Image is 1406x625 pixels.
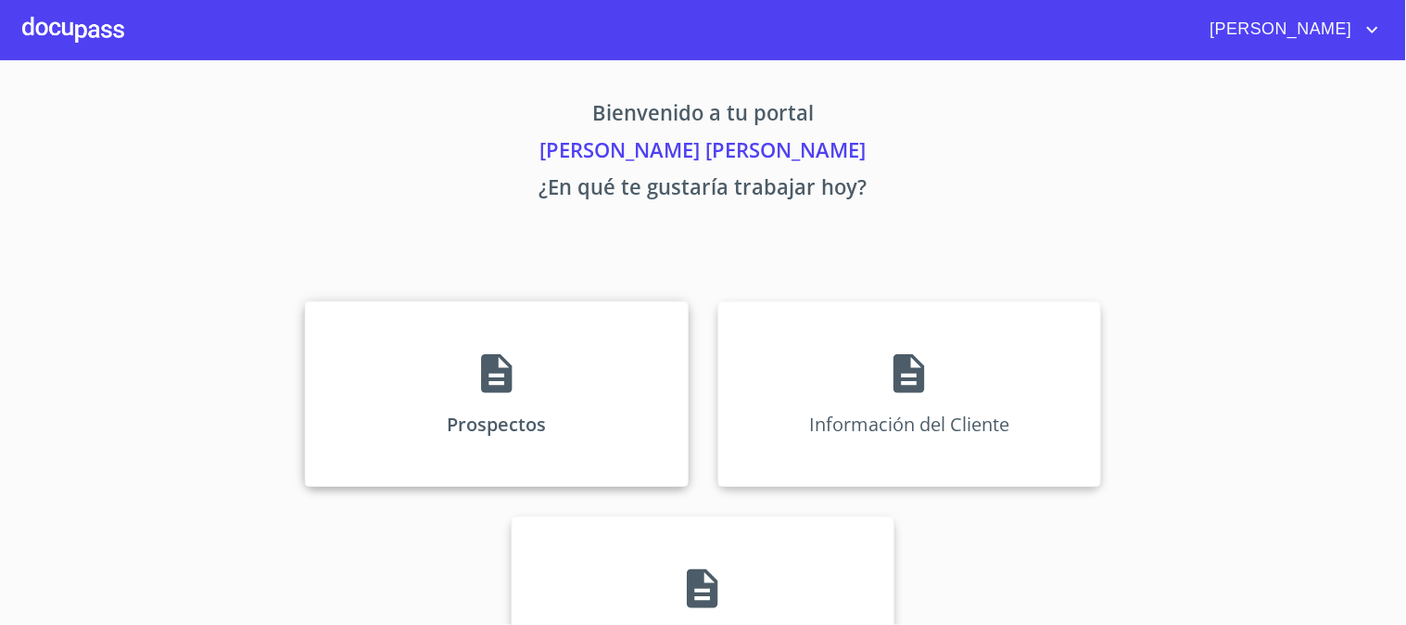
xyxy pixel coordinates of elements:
p: [PERSON_NAME] [PERSON_NAME] [133,134,1274,172]
button: account of current user [1197,15,1384,45]
p: Bienvenido a tu portal [133,97,1274,134]
span: [PERSON_NAME] [1197,15,1362,45]
p: Prospectos [447,412,546,437]
p: ¿En qué te gustaría trabajar hoy? [133,172,1274,209]
p: Información del Cliente [809,412,1009,437]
